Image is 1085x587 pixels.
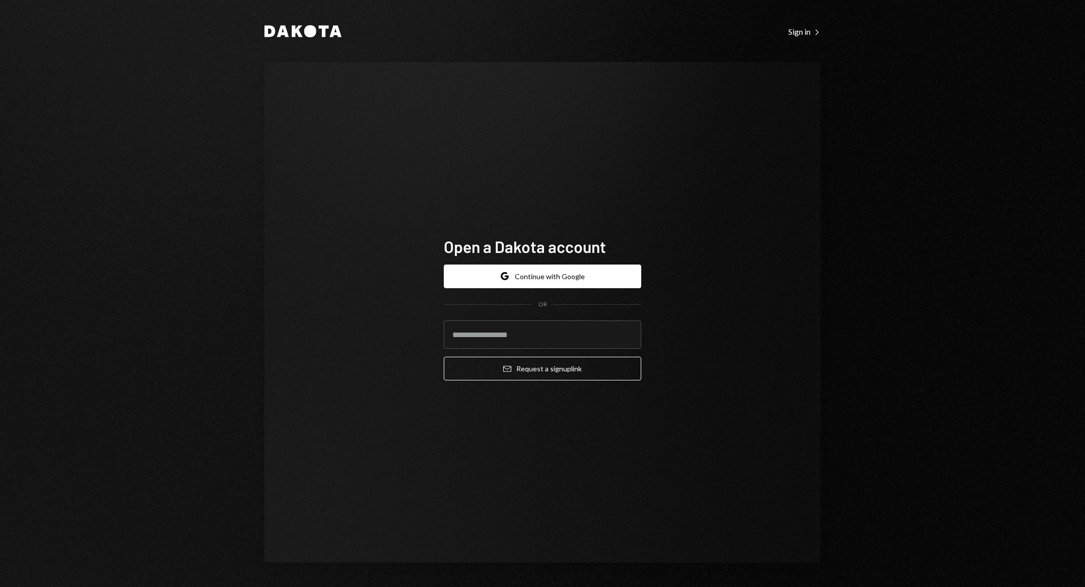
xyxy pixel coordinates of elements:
[444,236,641,256] h1: Open a Dakota account
[788,26,821,37] a: Sign in
[788,27,821,37] div: Sign in
[444,357,641,380] button: Request a signuplink
[538,300,547,309] div: OR
[444,265,641,288] button: Continue with Google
